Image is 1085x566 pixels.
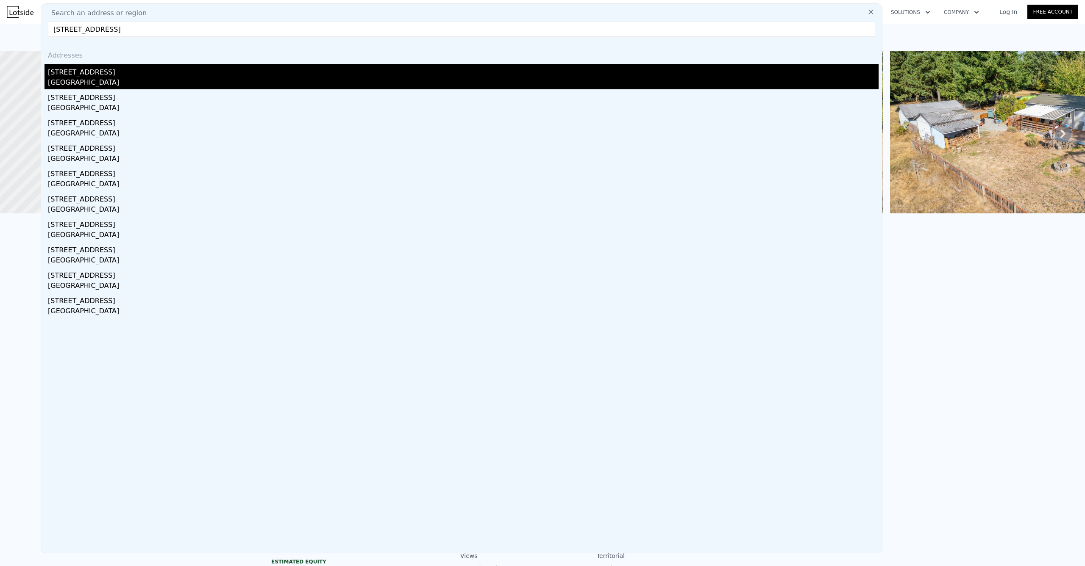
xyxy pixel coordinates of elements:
div: [STREET_ADDRESS] [48,216,879,230]
div: [GEOGRAPHIC_DATA] [48,255,879,267]
div: [GEOGRAPHIC_DATA] [48,77,879,89]
div: [GEOGRAPHIC_DATA] [48,204,879,216]
a: Log In [989,8,1027,16]
div: [GEOGRAPHIC_DATA] [48,230,879,242]
button: Solutions [884,5,937,20]
div: [STREET_ADDRESS] [48,267,879,281]
div: [STREET_ADDRESS] [48,242,879,255]
div: [GEOGRAPHIC_DATA] [48,103,879,115]
div: Views [460,552,542,560]
div: [STREET_ADDRESS] [48,89,879,103]
div: Territorial [542,552,625,560]
div: Estimated Equity [271,558,441,565]
input: Enter an address, city, region, neighborhood or zip code [48,22,875,37]
a: Free Account [1027,5,1078,19]
button: Company [937,5,986,20]
div: [GEOGRAPHIC_DATA] [48,281,879,293]
div: [STREET_ADDRESS] [48,64,879,77]
img: Lotside [7,6,33,18]
div: [STREET_ADDRESS] [48,140,879,154]
div: [STREET_ADDRESS] [48,293,879,306]
div: [GEOGRAPHIC_DATA] [48,179,879,191]
div: [GEOGRAPHIC_DATA] [48,306,879,318]
span: Search an address or region [45,8,147,18]
div: [STREET_ADDRESS] [48,191,879,204]
div: Addresses [45,44,879,64]
div: [STREET_ADDRESS] [48,115,879,128]
div: [GEOGRAPHIC_DATA] [48,128,879,140]
div: [STREET_ADDRESS] [48,166,879,179]
div: [GEOGRAPHIC_DATA] [48,154,879,166]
